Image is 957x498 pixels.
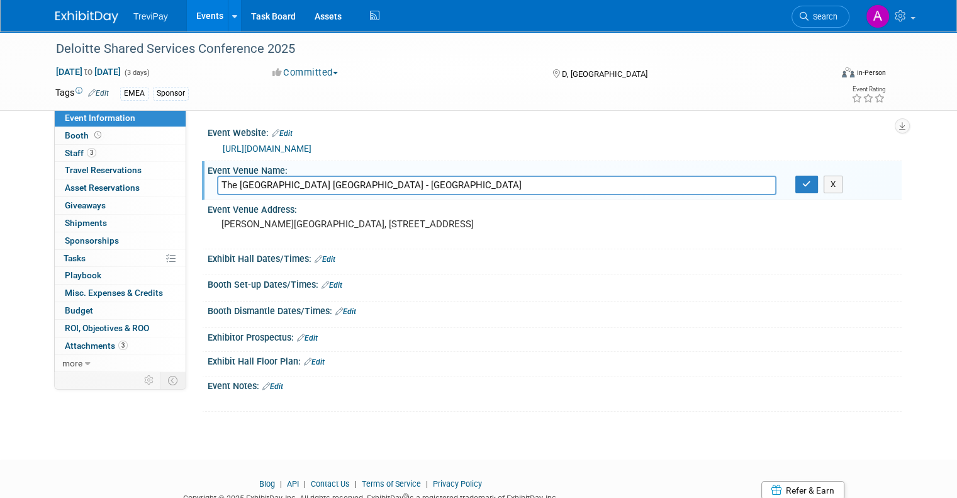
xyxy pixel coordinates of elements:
div: Event Venue Name: [208,161,902,177]
span: [DATE] [DATE] [55,66,121,77]
a: Staff3 [55,145,186,162]
span: | [423,479,431,489]
span: Booth not reserved yet [92,130,104,140]
span: TreviPay [133,11,168,21]
a: Blog [259,479,275,489]
span: more [62,358,82,368]
span: 3 [118,341,128,350]
img: Alen Lovric [866,4,890,28]
a: Edit [88,89,109,98]
span: D, [GEOGRAPHIC_DATA] [562,69,647,79]
span: | [277,479,285,489]
a: Event Information [55,110,186,127]
button: Committed [268,66,343,79]
span: Search [809,12,837,21]
a: Shipments [55,215,186,232]
span: 3 [87,148,96,157]
a: Giveaways [55,197,186,214]
span: to [82,67,94,77]
div: Booth Dismantle Dates/Times: [208,302,902,318]
a: Edit [322,281,342,290]
span: Booth [65,130,104,140]
td: Tags [55,86,109,101]
div: Event Notes: [208,376,902,393]
span: | [301,479,309,489]
button: X [824,176,843,193]
a: Edit [335,307,356,316]
a: ROI, Objectives & ROO [55,320,186,337]
span: Budget [65,305,93,315]
div: Event Website: [208,123,902,140]
div: Event Venue Address: [208,200,902,216]
a: API [287,479,299,489]
span: (3 days) [123,69,150,77]
span: Sponsorships [65,235,119,246]
div: Booth Set-up Dates/Times: [208,275,902,291]
span: Tasks [64,253,86,263]
div: Event Format [763,65,886,84]
div: In-Person [856,68,886,77]
span: Giveaways [65,200,106,210]
span: Misc. Expenses & Credits [65,288,163,298]
a: Attachments3 [55,337,186,354]
div: EMEA [120,87,148,100]
div: Event Rating [851,86,885,93]
img: ExhibitDay [55,11,118,23]
a: Edit [272,129,293,138]
a: Asset Reservations [55,179,186,196]
a: Edit [262,382,283,391]
img: Format-Inperson.png [842,67,854,77]
a: Edit [297,334,318,342]
div: Deloitte Shared Services Conference 2025 [52,38,815,60]
span: ROI, Objectives & ROO [65,323,149,333]
a: [URL][DOMAIN_NAME] [223,144,311,154]
div: Exhibitor Prospectus: [208,328,902,344]
div: Sponsor [153,87,189,100]
a: more [55,355,186,372]
a: Booth [55,127,186,144]
a: Edit [315,255,335,264]
a: Tasks [55,250,186,267]
a: Edit [304,358,325,366]
div: Exhibit Hall Floor Plan: [208,352,902,368]
a: Privacy Policy [433,479,482,489]
span: Asset Reservations [65,183,140,193]
span: Staff [65,148,96,158]
a: Search [792,6,849,28]
a: Terms of Service [362,479,421,489]
a: Budget [55,302,186,319]
a: Contact Us [311,479,350,489]
pre: [PERSON_NAME][GEOGRAPHIC_DATA], [STREET_ADDRESS] [221,218,483,230]
span: Attachments [65,341,128,351]
span: Event Information [65,113,135,123]
span: Travel Reservations [65,165,142,175]
a: Playbook [55,267,186,284]
td: Personalize Event Tab Strip [138,372,160,388]
a: Travel Reservations [55,162,186,179]
span: | [352,479,360,489]
td: Toggle Event Tabs [160,372,186,388]
a: Misc. Expenses & Credits [55,285,186,302]
a: Sponsorships [55,232,186,249]
span: Shipments [65,218,107,228]
div: Exhibit Hall Dates/Times: [208,249,902,266]
span: Playbook [65,270,101,280]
